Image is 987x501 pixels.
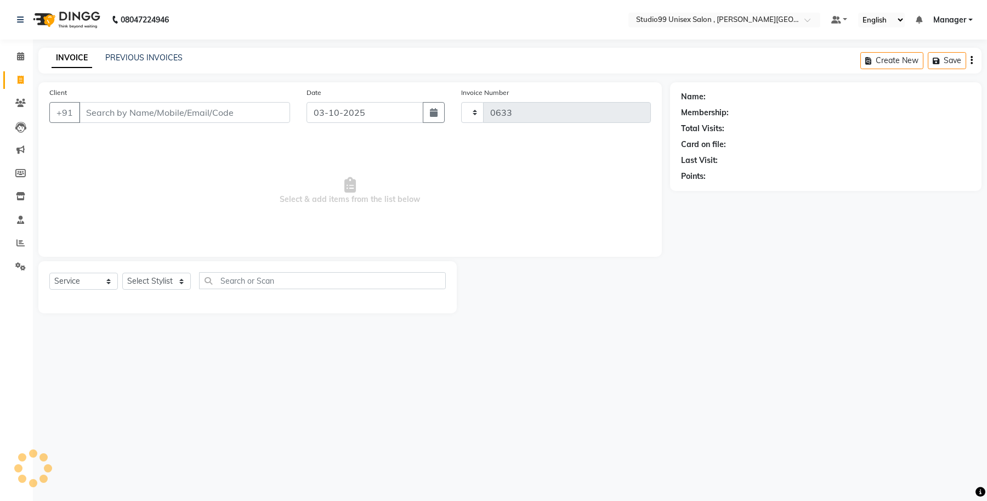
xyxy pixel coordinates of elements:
[681,155,718,166] div: Last Visit:
[199,272,446,289] input: Search or Scan
[52,48,92,68] a: INVOICE
[105,53,183,63] a: PREVIOUS INVOICES
[49,88,67,98] label: Client
[681,171,706,182] div: Points:
[461,88,509,98] label: Invoice Number
[681,123,724,134] div: Total Visits:
[49,102,80,123] button: +91
[933,14,966,26] span: Manager
[79,102,290,123] input: Search by Name/Mobile/Email/Code
[681,91,706,103] div: Name:
[681,107,729,119] div: Membership:
[928,52,966,69] button: Save
[860,52,923,69] button: Create New
[121,4,169,35] b: 08047224946
[49,136,651,246] span: Select & add items from the list below
[681,139,726,150] div: Card on file:
[28,4,103,35] img: logo
[307,88,321,98] label: Date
